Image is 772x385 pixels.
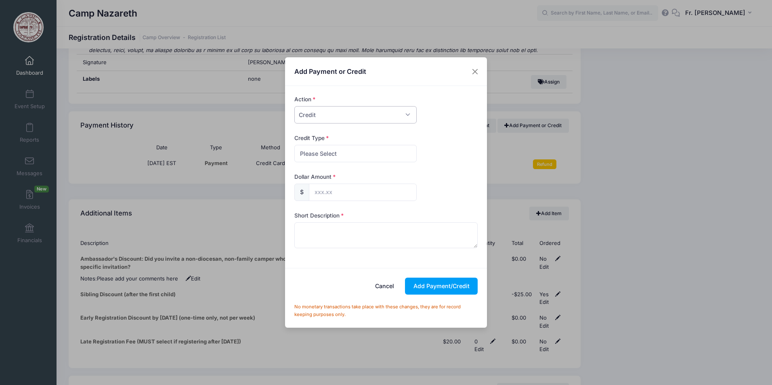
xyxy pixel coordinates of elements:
[294,304,461,318] small: No monetary transactions take place with these changes, they are for record keeping purposes only.
[294,67,366,76] h4: Add Payment or Credit
[405,278,478,295] button: Add Payment/Credit
[367,278,403,295] button: Cancel
[309,184,417,201] input: xxx.xx
[294,134,329,142] label: Credit Type
[294,173,336,181] label: Dollar Amount
[468,64,483,79] button: Close
[294,95,316,103] label: Action
[294,184,309,201] div: $
[294,211,344,220] label: Short Description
